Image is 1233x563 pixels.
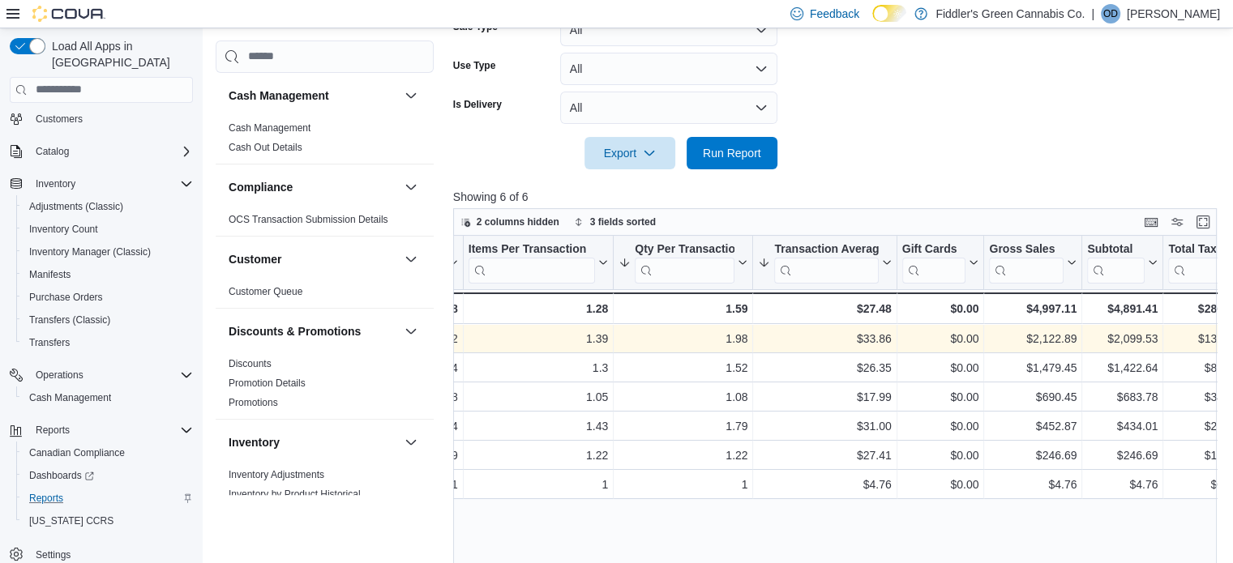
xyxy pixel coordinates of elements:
button: Reports [29,420,76,440]
button: Inventory Count [16,218,199,241]
button: Compliance [229,179,398,195]
div: $33.86 [758,329,891,348]
h3: Compliance [229,179,293,195]
div: $0.00 [901,358,978,377]
button: Keyboard shortcuts [1141,212,1161,232]
p: Fiddler's Green Cannabis Co. [935,4,1085,23]
div: Total Tax [1168,241,1226,257]
div: 9 [387,446,458,465]
span: Adjustments (Classic) [23,197,193,216]
button: Canadian Compliance [16,441,199,464]
span: Inventory [29,174,193,194]
div: 1 [619,475,747,494]
p: Showing 6 of 6 [453,189,1225,205]
a: Promotions [229,397,278,408]
a: Canadian Compliance [23,443,131,463]
span: Customer Queue [229,285,302,298]
div: 1.05 [469,387,609,407]
div: $26.35 [758,358,891,377]
button: 2 columns hidden [454,212,566,232]
h3: Customer [229,251,281,267]
button: Customer [401,250,421,269]
a: Cash Management [23,388,118,407]
label: Use Type [453,59,495,72]
div: $27.41 [758,446,891,465]
span: 3 fields sorted [590,215,656,228]
div: Qty Per Transaction [635,241,734,283]
div: 1.39 [469,329,609,348]
a: Reports [23,488,70,508]
div: 1.3 [469,358,609,377]
div: 1.98 [619,329,747,348]
span: Adjustments (Classic) [29,200,123,213]
span: Inventory [36,177,75,190]
div: Compliance [216,210,434,236]
span: Inventory Adjustments [229,468,324,481]
a: Inventory by Product Historical [229,488,361,500]
span: Feedback [810,6,859,22]
div: $0.00 [901,446,978,465]
input: Dark Mode [872,5,906,22]
div: Gross Sales [989,241,1064,257]
a: Inventory Count [23,220,105,239]
button: Catalog [3,140,199,163]
div: $1,422.64 [1087,358,1158,377]
button: Gross Sales [989,241,1077,283]
div: 1.43 [469,416,609,436]
button: 3 fields sorted [567,212,662,232]
span: Settings [36,548,71,561]
p: | [1091,4,1094,23]
button: Transaction Average [758,241,891,283]
div: 1.28 [468,299,608,318]
button: Export [584,137,675,169]
div: $4.76 [989,475,1077,494]
div: $2,122.89 [989,329,1077,348]
button: Compliance [401,177,421,197]
span: Promotions [229,396,278,409]
div: Customer [216,282,434,308]
div: $1,479.45 [989,358,1077,377]
button: Inventory Manager (Classic) [16,241,199,263]
h3: Inventory [229,434,280,450]
div: 38 [387,387,458,407]
span: Dashboards [29,469,94,482]
span: Cash Management [23,388,193,407]
span: Washington CCRS [23,511,193,531]
div: Subtotal [1087,241,1145,283]
button: Adjustments (Classic) [16,195,199,218]
span: Export [594,137,666,169]
div: $4,997.11 [989,299,1077,318]
a: Cash Management [229,122,310,134]
span: Reports [29,492,63,505]
div: $690.45 [989,387,1077,407]
button: Inventory [229,434,398,450]
button: Enter fullscreen [1193,212,1213,232]
span: Transfers [23,333,193,352]
div: $0.00 [901,416,978,436]
div: $2,099.53 [1087,329,1158,348]
button: Customer [229,251,398,267]
div: 1 [387,475,458,494]
div: $0.00 [901,329,978,348]
span: Operations [36,369,83,382]
button: [US_STATE] CCRS [16,510,199,532]
div: 1.79 [619,416,747,436]
div: 1.22 [619,446,747,465]
span: Reports [29,420,193,440]
div: Discounts & Promotions [216,354,434,419]
span: Catalog [36,145,69,158]
div: $27.48 [758,299,891,318]
a: Inventory Adjustments [229,469,324,480]
span: Cash Management [29,391,111,404]
a: Inventory Manager (Classic) [23,242,157,262]
div: $434.01 [1087,416,1158,436]
button: Customers [3,107,199,130]
span: Catalog [29,142,193,161]
label: Is Delivery [453,98,502,111]
span: Manifests [23,265,193,284]
span: Purchase Orders [29,291,103,304]
a: OCS Transaction Submission Details [229,214,388,225]
a: Manifests [23,265,77,284]
a: Purchase Orders [23,288,109,307]
span: Inventory Manager (Classic) [23,242,193,262]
